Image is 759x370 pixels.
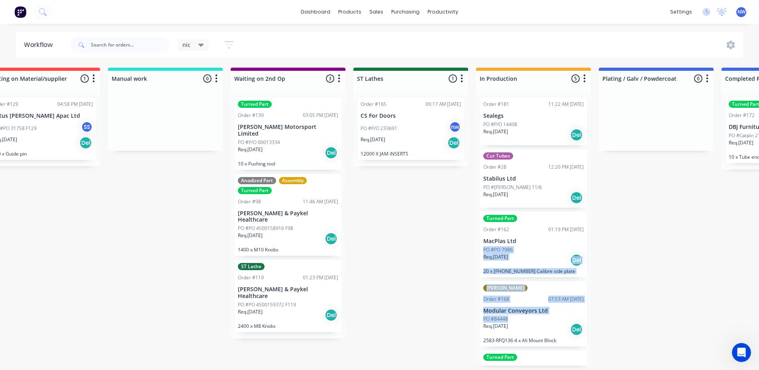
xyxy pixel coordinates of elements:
[238,263,265,270] div: ST Lathe
[140,3,154,18] div: Close
[483,113,584,119] p: Sealegs
[238,187,272,194] div: Turned Part
[483,354,517,361] div: Turned Part
[279,177,307,184] div: Assembly
[120,248,159,280] button: Help
[325,309,337,321] div: Del
[483,296,509,303] div: Order #168
[235,174,341,256] div: Anodized PartAssemblyTurned PartOrder #9811:46 AM [DATE][PERSON_NAME] & Paykel HealthcarePO #PO 4...
[483,215,517,222] div: Turned Part
[447,136,460,149] div: Del
[71,156,87,162] span: Items
[14,6,26,18] img: Factory
[449,121,461,133] div: nw
[483,268,584,274] p: 20 x [PHONE_NUMBER] Calibre side plate
[238,101,272,108] div: Turned Part
[570,323,583,336] div: Del
[483,128,508,135] p: Req. [DATE]
[483,164,506,171] div: Order #28
[92,268,107,274] span: News
[483,191,508,198] p: Req. [DATE]
[238,286,338,300] p: [PERSON_NAME] & Paykel Healthcare
[91,37,170,53] input: Search for orders...
[480,149,587,208] div: Cut TubesOrder #2812:20 PM [DATE]Stabilus LtdPO #[PERSON_NAME] 11/6Req.[DATE]Del
[238,198,261,205] div: Order #98
[238,124,338,137] p: [PERSON_NAME] Motorsport Limited
[87,156,137,162] span: within a Job/Order
[325,232,337,245] div: Del
[483,308,584,314] p: Modular Conveyors Ltd
[46,268,74,274] span: Messages
[480,212,587,277] div: Turned PartOrder #16201:19 PM [DATE]MacPlas LtdPO #PO 7986Req.[DATE]Del20 x [PHONE_NUMBER] Calibr...
[424,6,462,18] div: productivity
[426,101,461,108] div: 09:17 AM [DATE]
[737,8,745,16] span: NW
[548,226,584,233] div: 01:19 PM [DATE]
[483,315,508,323] p: PO #84448
[235,260,341,332] div: ST LatheOrder #11901:23 PM [DATE][PERSON_NAME] & Paykel HealthcarePO #PO 4500159372 F119Req.[DATE...
[548,101,584,108] div: 11:22 AM [DATE]
[8,130,66,136] span: Uploading Products (
[81,121,93,133] div: SS
[132,268,147,274] span: Help
[8,156,71,162] span: ... track individual Line
[142,26,149,32] div: Clear
[40,248,80,280] button: Messages
[66,130,82,136] span: Items
[238,139,280,146] p: PO #P/O 00013334
[361,125,397,132] p: PO #P/O 233691
[297,6,334,18] a: dashboard
[387,6,424,18] div: purchasing
[361,151,461,157] p: 12000 X JAM iNSERTS
[8,95,75,101] span: ... to prioritise and track
[80,248,120,280] button: News
[57,101,93,108] div: 04:58 PM [DATE]
[8,174,37,180] span: Signing up
[570,129,583,141] div: Del
[6,21,154,37] input: Search for help
[75,60,91,67] span: items
[75,95,91,101] span: items
[548,296,584,303] div: 07:53 AM [DATE]
[729,112,755,119] div: Order #172
[238,323,338,329] p: 2400 x M8 Knobs
[238,210,338,224] p: [PERSON_NAME] & Paykel Healthcare
[483,337,584,343] p: 2583-RFQ136 4 x Ali Mount Block
[303,112,338,119] div: 03:05 PM [DATE]
[483,323,508,330] p: Req. [DATE]
[8,60,75,67] span: ... to prioritise and track
[325,146,337,159] div: Del
[361,113,461,119] p: CS For Doors
[82,130,104,136] span: ) in bulk
[8,52,71,58] span: Sales Order Checklists
[238,247,338,253] p: 1400 x M10 Knobs
[483,253,508,261] p: Req. [DATE]
[548,164,584,171] div: 12:20 PM [DATE]
[8,87,81,93] span: Purchase Order Checklists
[238,177,276,184] div: Anodized Part
[8,148,64,154] span: Workflow Child Card
[235,97,341,170] div: Turned PartOrder #13903:05 PM [DATE][PERSON_NAME] Motorsport LimitedPO #P/O 00013334Req.[DATE]Del...
[732,343,751,362] iframe: Intercom live chat
[483,184,542,191] p: PO #[PERSON_NAME] 11/6
[238,146,263,153] p: Req. [DATE]
[238,112,264,119] div: Order #139
[238,301,296,308] p: PO #PO 4500159372 F119
[24,182,100,189] span: to complete once launched
[238,161,338,167] p: 10 x Pushing tool
[8,200,57,206] span: Fiki (Factory Wiki)
[729,139,753,146] p: Req. [DATE]
[483,226,509,233] div: Order #162
[8,182,24,189] span: Items
[483,175,584,182] p: Stabilus Ltd
[8,235,127,249] span: Adding and Editing Products in the Product Catalogue
[8,121,59,128] span: Product Catalogue
[238,308,263,315] p: Req. [DATE]
[483,246,513,253] p: PO #PO 7986
[361,136,385,143] p: Req. [DATE]
[238,232,263,239] p: Req. [DATE]
[238,225,293,232] p: PO #PO 4500158916 F98
[483,284,528,292] div: [PERSON_NAME]
[79,136,92,149] div: Del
